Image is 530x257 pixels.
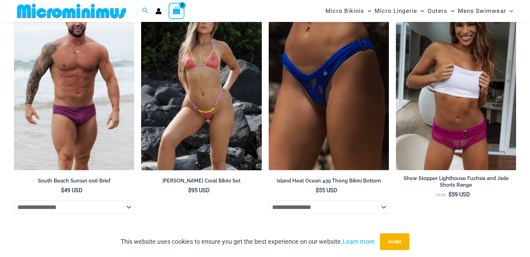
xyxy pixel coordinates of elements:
button: Accept [380,233,409,250]
span: Mens Swimwear [458,2,506,20]
h2: Show Stopper Lighthouse Fuchsia and Jade Shorts Range [396,175,516,188]
h2: [PERSON_NAME] Coral Bikini Set [141,178,261,184]
a: Search icon link [142,7,148,15]
span: Micro Lingerie [375,2,417,20]
span: From: [436,193,447,197]
span: $ [188,187,191,194]
a: [PERSON_NAME] Coral Bikini Set [141,178,261,187]
p: This website uses cookies to ensure you get the best experience on our website. [121,236,375,247]
a: Mens SwimwearMenu ToggleMenu Toggle [456,2,515,20]
a: South Beach Sunset 006 Brief [14,178,134,187]
a: Island Heat Ocean 439 Thong Bikini Bottom [269,178,389,187]
a: Micro LingerieMenu ToggleMenu Toggle [373,2,426,20]
a: Micro BikinisMenu ToggleMenu Toggle [324,2,373,20]
bdi: 55 USD [316,187,337,194]
bdi: 49 USD [61,187,83,194]
img: MM SHOP LOGO FLAT [14,3,129,19]
span: Micro Bikinis [325,2,364,20]
a: OutersMenu ToggleMenu Toggle [426,2,456,20]
span: Menu Toggle [417,2,424,20]
a: View Shopping Cart, empty [169,3,185,19]
span: Outers [428,2,447,20]
span: $ [316,187,319,194]
span: $ [61,187,64,194]
h2: South Beach Sunset 006 Brief [14,178,134,184]
nav: Site Navigation [323,1,516,21]
bdi: 95 USD [188,187,210,194]
a: Show Stopper Lighthouse Fuchsia and Jade Shorts Range [396,175,516,191]
h2: Island Heat Ocean 439 Thong Bikini Bottom [269,178,389,184]
a: Learn more [343,238,375,245]
span: Menu Toggle [506,2,513,20]
span: Menu Toggle [364,2,371,20]
a: Account icon link [155,8,162,14]
span: $ [448,191,452,198]
bdi: 59 USD [448,191,470,198]
span: Menu Toggle [447,2,454,20]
